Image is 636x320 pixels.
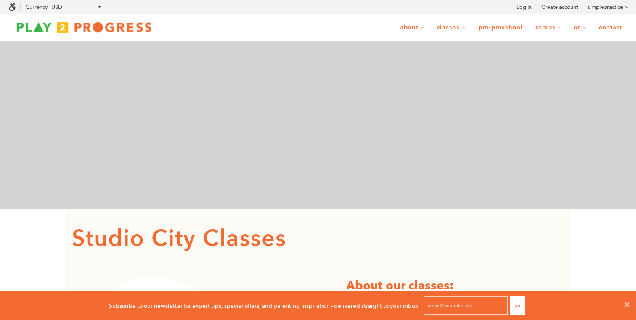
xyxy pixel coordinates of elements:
[568,20,592,36] a: OT
[8,19,160,36] img: Play2Progress logo
[541,3,578,11] a: Create account
[517,3,532,11] a: Log in
[588,3,628,11] a: simplepractice >
[72,222,564,256] h1: Studio City Classes
[473,20,528,36] a: Pre-Preschool
[26,4,48,10] label: Currency
[594,20,628,36] a: Contact
[510,296,525,315] button: Go
[346,278,454,293] strong: About our classes:
[432,20,471,36] a: Classes
[424,296,508,315] input: email@example.com
[530,20,567,36] a: Camps
[395,20,430,36] a: About
[109,301,420,310] p: Subscribe to our newsletter for expert tips, special offers, and parenting inspiration - delivere...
